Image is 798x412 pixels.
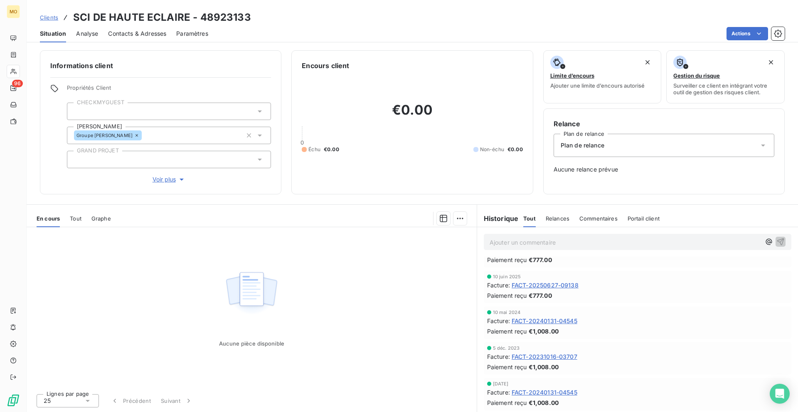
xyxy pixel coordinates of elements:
[770,384,790,404] div: Open Intercom Messenger
[302,102,522,127] h2: €0.00
[153,175,186,184] span: Voir plus
[487,255,527,264] span: Paiement reçu
[91,215,111,222] span: Graphe
[554,165,774,174] span: Aucune relance prévue
[106,392,156,410] button: Précédent
[550,82,645,89] span: Ajouter une limite d’encours autorisé
[74,108,81,115] input: Ajouter une valeur
[628,215,660,222] span: Portail client
[493,346,520,351] span: 5 déc. 2023
[512,281,579,289] span: FACT-20250627-09138
[76,133,133,138] span: Groupe [PERSON_NAME]
[44,397,51,405] span: 25
[487,352,510,361] span: Facture :
[579,215,618,222] span: Commentaires
[673,82,778,96] span: Surveiller ce client en intégrant votre outil de gestion des risques client.
[529,291,552,300] span: €777.00
[512,352,577,361] span: FACT-20231016-03707
[324,146,339,153] span: €0.00
[546,215,569,222] span: Relances
[487,281,510,289] span: Facture :
[7,394,20,407] img: Logo LeanPay
[477,213,519,223] h6: Historique
[176,29,208,38] span: Paramètres
[40,29,66,38] span: Situation
[554,119,774,129] h6: Relance
[156,392,198,410] button: Suivant
[308,146,320,153] span: Échu
[12,80,23,87] span: 96
[487,388,510,397] span: Facture :
[225,267,278,319] img: Empty state
[666,50,785,103] button: Gestion du risqueSurveiller ce client en intégrant votre outil de gestion des risques client.
[50,61,271,71] h6: Informations client
[529,398,559,407] span: €1,008.00
[487,291,527,300] span: Paiement reçu
[487,363,527,371] span: Paiement reçu
[37,215,60,222] span: En cours
[493,274,521,279] span: 10 juin 2025
[493,310,521,315] span: 10 mai 2024
[507,146,523,153] span: €0.00
[727,27,768,40] button: Actions
[529,327,559,336] span: €1,008.00
[67,175,271,184] button: Voir plus
[487,316,510,325] span: Facture :
[493,381,509,386] span: [DATE]
[67,84,271,96] span: Propriétés Client
[561,141,604,150] span: Plan de relance
[480,146,504,153] span: Non-échu
[70,215,81,222] span: Tout
[543,50,662,103] button: Limite d’encoursAjouter une limite d’encours autorisé
[40,13,58,22] a: Clients
[300,139,304,146] span: 0
[40,14,58,21] span: Clients
[487,398,527,407] span: Paiement reçu
[142,132,148,139] input: Ajouter une valeur
[108,29,166,38] span: Contacts & Adresses
[487,327,527,336] span: Paiement reçu
[673,72,720,79] span: Gestion du risque
[219,340,284,347] span: Aucune pièce disponible
[7,5,20,18] div: MO
[529,255,552,264] span: €777.00
[512,388,577,397] span: FACT-20240131-04545
[550,72,594,79] span: Limite d’encours
[76,29,98,38] span: Analyse
[302,61,349,71] h6: Encours client
[74,156,81,163] input: Ajouter une valeur
[512,316,577,325] span: FACT-20240131-04545
[529,363,559,371] span: €1,008.00
[523,215,536,222] span: Tout
[73,10,251,25] h3: SCI DE HAUTE ECLAIRE - 48923133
